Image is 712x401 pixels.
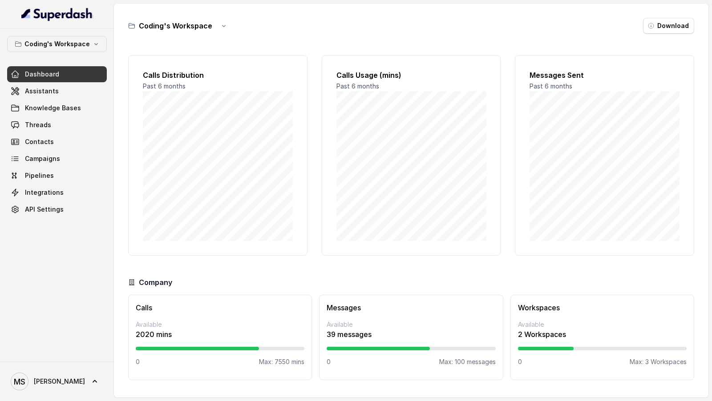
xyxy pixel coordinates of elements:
[136,320,304,329] p: Available
[143,82,186,90] span: Past 6 months
[136,357,140,366] p: 0
[630,357,687,366] p: Max: 3 Workspaces
[7,184,107,200] a: Integrations
[34,377,85,386] span: [PERSON_NAME]
[25,70,59,79] span: Dashboard
[518,329,687,340] p: 2 Workspaces
[7,168,107,184] a: Pipelines
[327,302,495,313] h3: Messages
[7,83,107,99] a: Assistants
[7,66,107,82] a: Dashboard
[327,329,495,340] p: 39 messages
[530,70,680,80] h2: Messages Sent
[24,39,90,49] p: Coding's Workspace
[25,87,59,96] span: Assistants
[336,70,486,80] h2: Calls Usage (mins)
[336,82,379,90] span: Past 6 months
[136,302,304,313] h3: Calls
[25,154,60,163] span: Campaigns
[7,100,107,116] a: Knowledge Bases
[518,302,687,313] h3: Workspaces
[327,320,495,329] p: Available
[518,320,687,329] p: Available
[7,151,107,167] a: Campaigns
[143,70,293,80] h2: Calls Distribution
[7,117,107,133] a: Threads
[518,357,522,366] p: 0
[643,18,694,34] button: Download
[530,82,572,90] span: Past 6 months
[25,120,51,129] span: Threads
[14,377,25,386] text: MS
[439,357,496,366] p: Max: 100 messages
[139,20,212,31] h3: Coding's Workspace
[25,171,54,180] span: Pipelines
[25,188,64,197] span: Integrations
[7,369,107,394] a: [PERSON_NAME]
[25,137,54,146] span: Contacts
[139,277,172,288] h3: Company
[7,36,107,52] button: Coding's Workspace
[327,357,331,366] p: 0
[136,329,304,340] p: 2020 mins
[259,357,304,366] p: Max: 7550 mins
[7,201,107,217] a: API Settings
[25,205,64,214] span: API Settings
[25,104,81,112] span: Knowledge Bases
[21,7,93,21] img: light.svg
[7,134,107,150] a: Contacts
